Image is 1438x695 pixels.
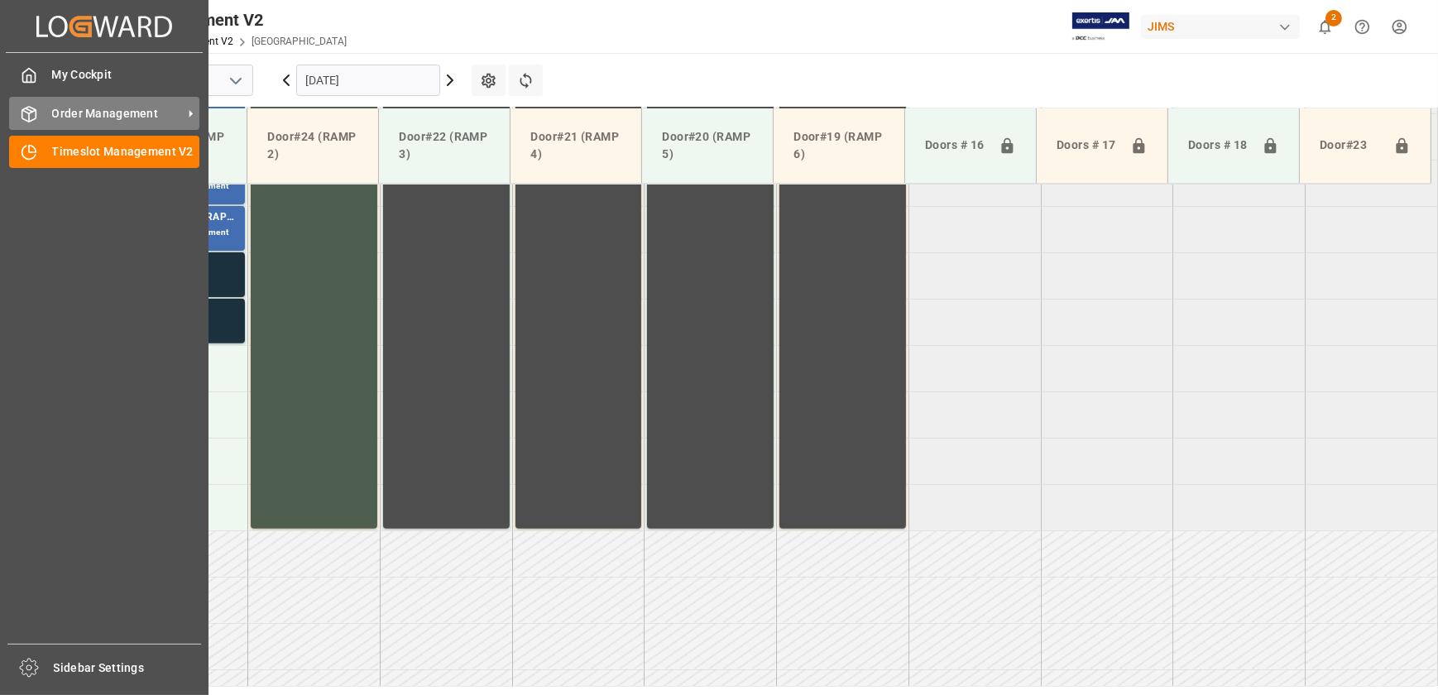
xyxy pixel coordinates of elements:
span: My Cockpit [52,66,200,84]
div: Door#19 (RAMP 6) [787,122,891,170]
div: Doors # 17 [1050,130,1124,161]
img: Exertis%20JAM%20-%20Email%20Logo.jpg_1722504956.jpg [1072,12,1129,41]
button: open menu [223,68,247,93]
button: JIMS [1141,11,1306,42]
div: Timeslot Management V2 [72,7,347,32]
div: Door#22 (RAMP 3) [392,122,496,170]
a: Timeslot Management V2 [9,136,199,168]
input: DD.MM.YYYY [296,65,440,96]
a: My Cockpit [9,59,199,91]
span: Sidebar Settings [54,659,202,677]
div: Door#20 (RAMP 5) [655,122,760,170]
div: JIMS [1141,15,1300,39]
div: Doors # 18 [1182,130,1255,161]
div: Door#24 (RAMP 2) [261,122,365,170]
button: Help Center [1344,8,1381,46]
div: Door#21 (RAMP 4) [524,122,628,170]
button: show 2 new notifications [1306,8,1344,46]
span: Timeslot Management V2 [52,143,200,161]
div: Door#23 [1313,130,1387,161]
div: Doors # 16 [918,130,992,161]
span: Order Management [52,105,183,122]
span: 2 [1325,10,1342,26]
